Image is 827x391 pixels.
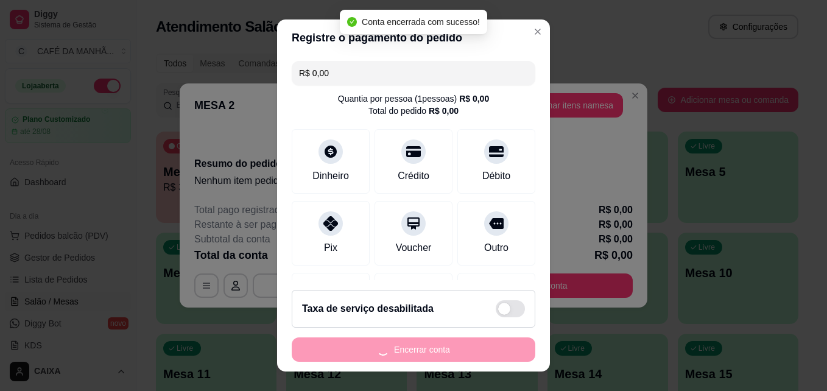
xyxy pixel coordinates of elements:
button: Close [528,22,547,41]
div: Crédito [398,169,429,183]
div: Pix [324,241,337,255]
span: Conta encerrada com sucesso! [362,17,480,27]
h2: Taxa de serviço desabilitada [302,301,434,316]
div: R$ 0,00 [429,105,459,117]
div: Débito [482,169,510,183]
div: Outro [484,241,509,255]
header: Registre o pagamento do pedido [277,19,550,56]
input: Ex.: hambúrguer de cordeiro [299,61,528,85]
div: Dinheiro [312,169,349,183]
div: Quantia por pessoa ( 1 pessoas) [338,93,489,105]
div: R$ 0,00 [459,93,489,105]
div: Total do pedido [368,105,459,117]
div: Voucher [396,241,432,255]
span: check-circle [347,17,357,27]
